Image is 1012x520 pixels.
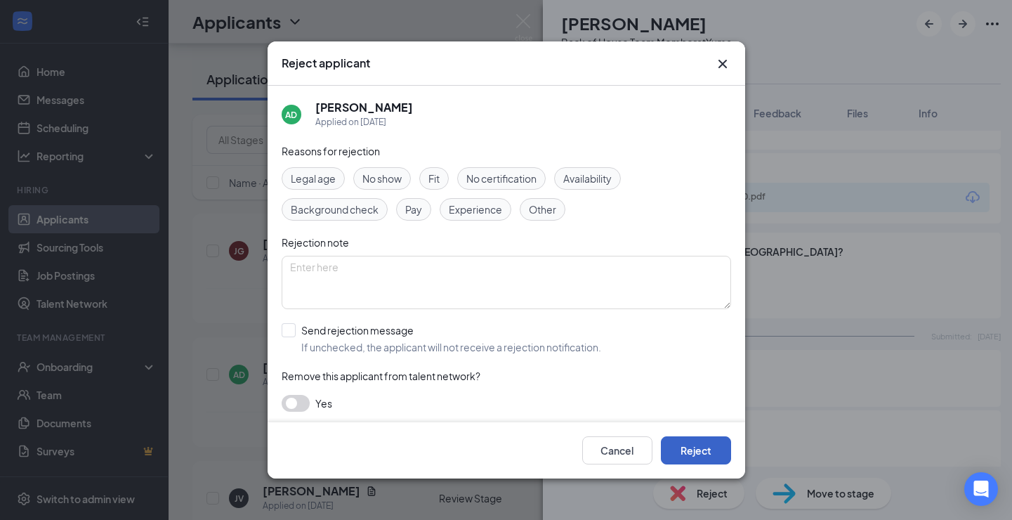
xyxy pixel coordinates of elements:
span: Availability [563,171,612,186]
span: Experience [449,202,502,217]
span: Fit [428,171,440,186]
h5: [PERSON_NAME] [315,100,413,115]
span: Reasons for rejection [282,145,380,157]
span: Other [529,202,556,217]
span: Background check [291,202,379,217]
svg: Cross [714,56,731,72]
span: Remove this applicant from talent network? [282,370,480,382]
span: Yes [315,395,332,412]
div: AD [285,109,297,121]
button: Close [714,56,731,72]
div: Applied on [DATE] [315,115,413,129]
button: Reject [661,436,731,464]
button: Cancel [582,436,652,464]
div: Open Intercom Messenger [964,472,998,506]
span: Legal age [291,171,336,186]
span: No show [362,171,402,186]
span: Pay [405,202,422,217]
h3: Reject applicant [282,56,370,71]
span: No certification [466,171,537,186]
span: Rejection note [282,236,349,249]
